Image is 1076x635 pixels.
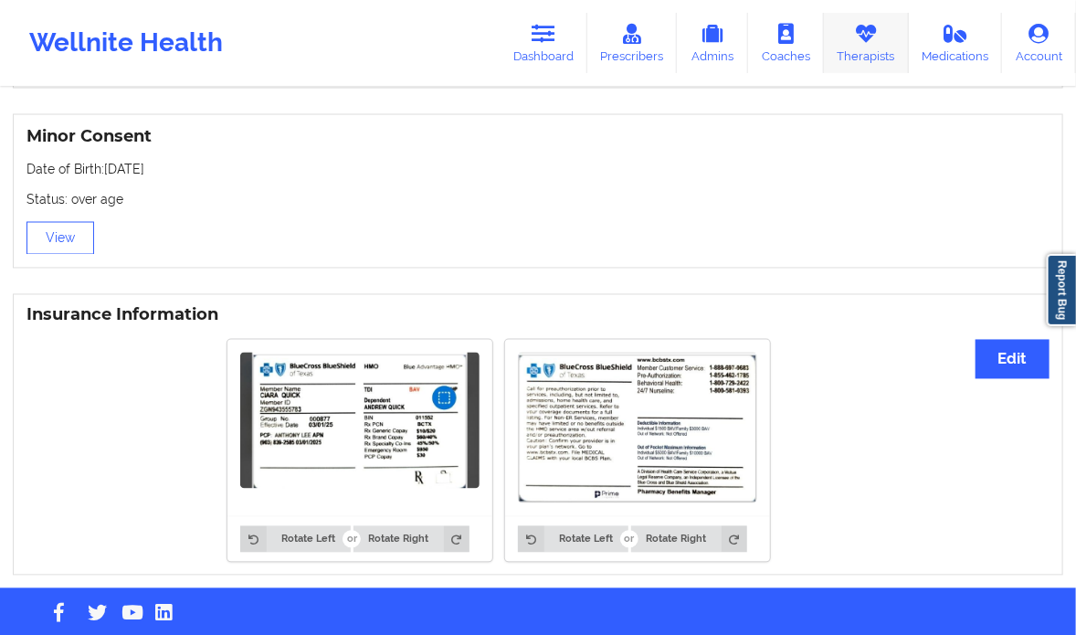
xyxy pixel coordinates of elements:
button: View [26,222,94,255]
a: Medications [909,13,1003,73]
button: Rotate Right [353,526,469,552]
button: Rotate Left [240,526,350,552]
h3: Minor Consent [26,126,1050,147]
p: Date of Birth: [DATE] [26,160,1050,178]
a: Prescribers [587,13,678,73]
a: Therapists [824,13,909,73]
button: Edit [976,340,1050,379]
button: Rotate Left [518,526,628,552]
a: Account [1002,13,1076,73]
a: Coaches [748,13,824,73]
a: Dashboard [500,13,587,73]
img: Andrew Quick [240,353,480,490]
button: Rotate Right [631,526,747,552]
a: Report Bug [1047,254,1076,326]
img: Andrew Quick [518,353,757,503]
p: Status: over age [26,191,1050,209]
h3: Insurance Information [26,305,1050,326]
a: Admins [677,13,748,73]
